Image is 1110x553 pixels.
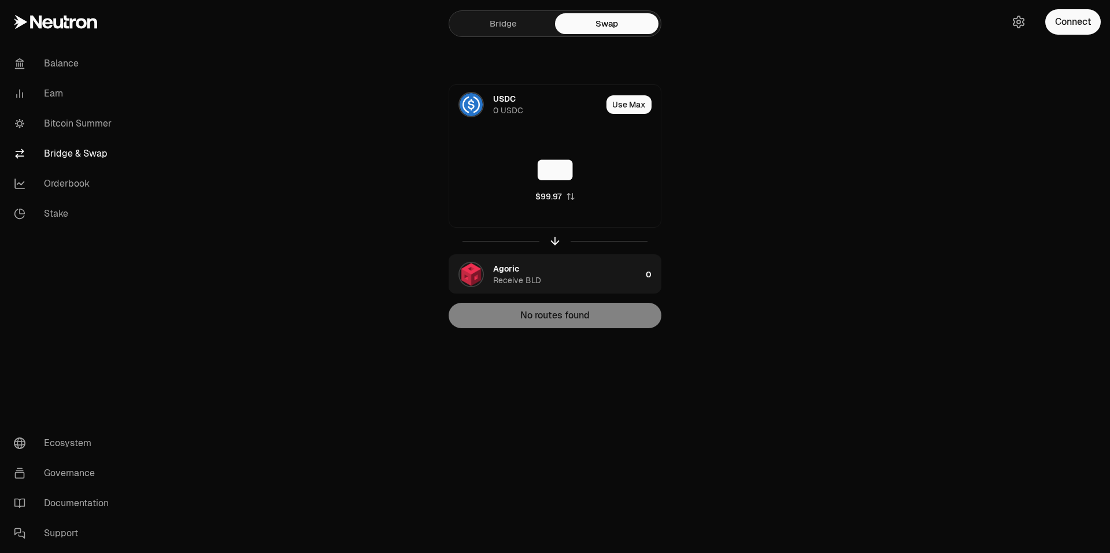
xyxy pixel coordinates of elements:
button: Use Max [606,95,652,114]
div: 0 [646,255,661,294]
a: Bridge & Swap [5,139,125,169]
div: $99.97 [535,191,561,202]
a: Documentation [5,488,125,518]
div: 0 USDC [493,105,523,116]
div: Receive BLD [493,274,541,286]
a: Balance [5,49,125,79]
a: Support [5,518,125,548]
img: USDC Logo [460,93,483,116]
div: BLD LogoAgoricReceive BLD [449,255,641,294]
div: Agoric [493,263,519,274]
img: BLD Logo [460,263,483,286]
div: USDC LogoUSDC0 USDC [449,85,602,124]
a: Swap [555,13,658,34]
a: Ecosystem [5,428,125,458]
div: USDC [493,93,516,105]
a: Stake [5,199,125,229]
button: $99.97 [535,191,575,202]
a: Bridge [452,13,555,34]
a: Earn [5,79,125,109]
button: BLD LogoAgoricReceive BLD0 [449,255,661,294]
button: Connect [1045,9,1101,35]
a: Orderbook [5,169,125,199]
a: Governance [5,458,125,488]
a: Bitcoin Summer [5,109,125,139]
